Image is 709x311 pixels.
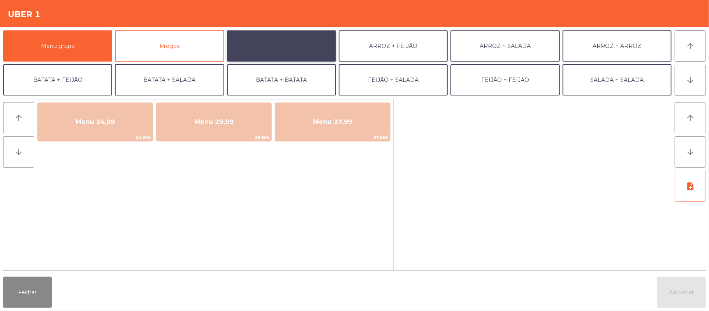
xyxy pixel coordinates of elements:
i: note_add [686,182,695,191]
button: arrow_upward [675,102,706,133]
button: BATATA + FEIJÃO [3,64,112,95]
button: Pregos [115,30,224,62]
span: 37.99€ [275,134,390,141]
i: arrow_downward [686,147,695,157]
button: ARROZ + ARROZ [563,30,672,62]
h4: UBER 1 [8,9,40,20]
button: BATATA + BATATA [227,64,336,95]
i: arrow_downward [686,76,695,85]
button: Fechar [3,277,52,308]
button: note_add [675,171,706,202]
span: 29.99€ [157,134,271,141]
button: ARROZ + SALADA [450,30,559,62]
span: 24.99€ [38,134,153,141]
button: ARROZ + FEIJÃO [339,30,448,62]
span: Menu 29,99 [194,118,234,125]
i: arrow_upward [14,113,23,122]
button: ARROZ + BATATAS [227,30,336,62]
span: Menu 24,99 [76,118,115,125]
button: arrow_downward [675,136,706,168]
button: FEIJÃO + SALADA [339,64,448,95]
button: arrow_downward [3,136,34,168]
button: Menu grupo [3,30,112,62]
i: arrow_upward [686,113,695,122]
button: FEIJÃO + FEIJÃO [450,64,559,95]
button: arrow_downward [675,65,706,96]
button: SALADA + SALADA [563,64,672,95]
i: arrow_downward [14,147,23,157]
button: arrow_upward [3,102,34,133]
button: arrow_upward [675,30,706,62]
span: Menu 37,99 [313,118,352,125]
button: BATATA + SALADA [115,64,224,95]
i: arrow_upward [686,41,695,51]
